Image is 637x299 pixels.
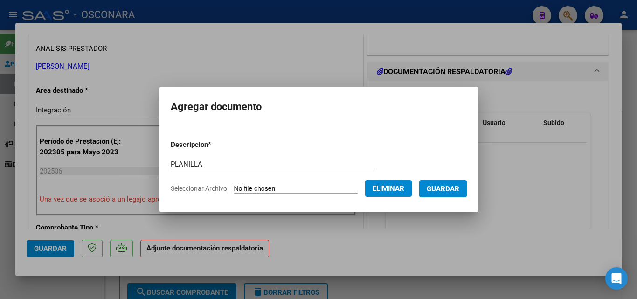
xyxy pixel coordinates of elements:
[427,185,459,193] span: Guardar
[605,267,628,290] div: Open Intercom Messenger
[365,180,412,197] button: Eliminar
[171,98,467,116] h2: Agregar documento
[373,184,404,193] span: Eliminar
[419,180,467,197] button: Guardar
[171,139,260,150] p: Descripcion
[171,185,227,192] span: Seleccionar Archivo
